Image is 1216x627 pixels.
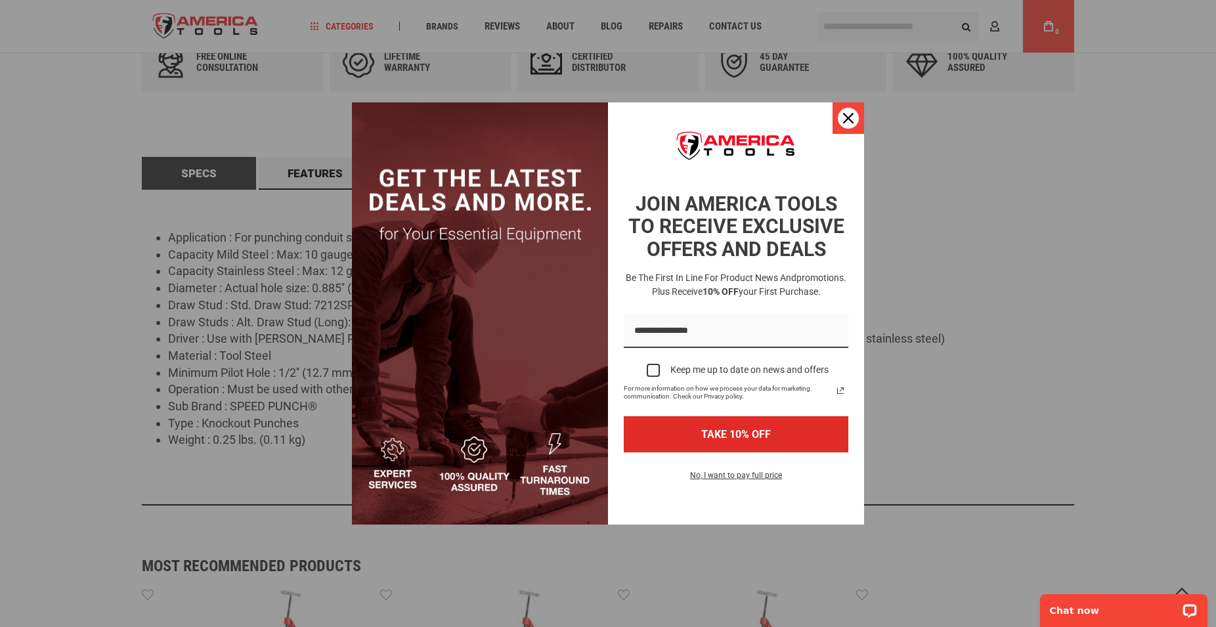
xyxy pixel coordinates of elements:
input: Email field [624,314,848,348]
iframe: LiveChat chat widget [1031,586,1216,627]
strong: 10% OFF [703,286,739,297]
button: Close [833,102,864,134]
div: Keep me up to date on news and offers [670,364,829,376]
span: For more information on how we process your data for marketing communication. Check our Privacy p... [624,385,833,400]
h3: Be the first in line for product news and [621,271,851,299]
button: No, I want to pay full price [680,468,793,490]
a: Read our Privacy Policy [833,383,848,399]
strong: JOIN AMERICA TOOLS TO RECEIVE EXCLUSIVE OFFERS AND DEALS [628,192,844,261]
svg: link icon [833,383,848,399]
button: TAKE 10% OFF [624,416,848,452]
svg: close icon [843,113,854,123]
